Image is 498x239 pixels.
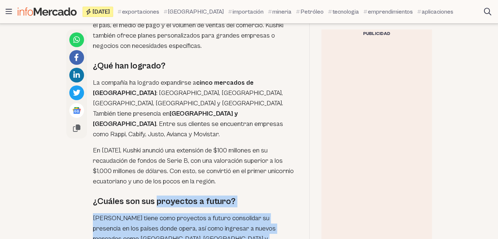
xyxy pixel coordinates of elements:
a: tecnologia [328,7,359,16]
h2: ¿Qué han logrado? [93,60,297,72]
img: Infomercado Ecuador logo [18,7,77,16]
a: [GEOGRAPHIC_DATA] [164,7,224,16]
span: tecnologia [332,7,359,16]
div: Publicidad [321,29,432,38]
span: importación [233,7,264,16]
a: importación [228,7,264,16]
p: La compañía ha logrado expandirse a : [GEOGRAPHIC_DATA], [GEOGRAPHIC_DATA], [GEOGRAPHIC_DATA], [G... [93,78,297,140]
p: En [DATE], Kushki anunció una extensión de $100 millones en su recaudación de fondos de Serie B, ... [93,145,297,187]
span: emprendimientos [368,7,413,16]
span: aplicaciones [422,7,453,16]
a: exportaciones [118,7,159,16]
strong: [GEOGRAPHIC_DATA] y [GEOGRAPHIC_DATA] [93,110,238,128]
h2: ¿Cuáles son sus proyectos a futuro? [93,196,297,207]
a: aplicaciones [417,7,453,16]
span: [GEOGRAPHIC_DATA] [168,7,224,16]
a: Petróleo [296,7,324,16]
strong: cinco mercados de [GEOGRAPHIC_DATA] [93,79,254,97]
a: emprendimientos [363,7,413,16]
span: Petróleo [300,7,324,16]
span: [DATE] [93,9,110,15]
span: exportaciones [122,7,159,16]
img: Google News logo [72,106,81,115]
a: mineria [268,7,292,16]
span: mineria [272,7,292,16]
